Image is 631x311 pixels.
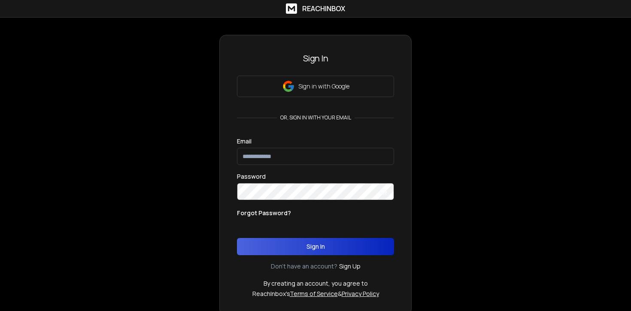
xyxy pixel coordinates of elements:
a: Terms of Service [290,290,338,298]
button: Sign in with Google [237,76,394,97]
p: Forgot Password? [237,209,291,217]
p: Don't have an account? [271,262,337,271]
p: By creating an account, you agree to [264,279,368,288]
a: Privacy Policy [342,290,379,298]
h3: Sign In [237,52,394,64]
p: ReachInbox's & [252,290,379,298]
p: or, sign in with your email [277,114,355,121]
label: Email [237,138,252,144]
button: Sign In [237,238,394,255]
h1: ReachInbox [302,3,345,14]
a: ReachInbox [286,3,345,14]
label: Password [237,174,266,180]
a: Sign Up [339,262,361,271]
p: Sign in with Google [298,82,349,91]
